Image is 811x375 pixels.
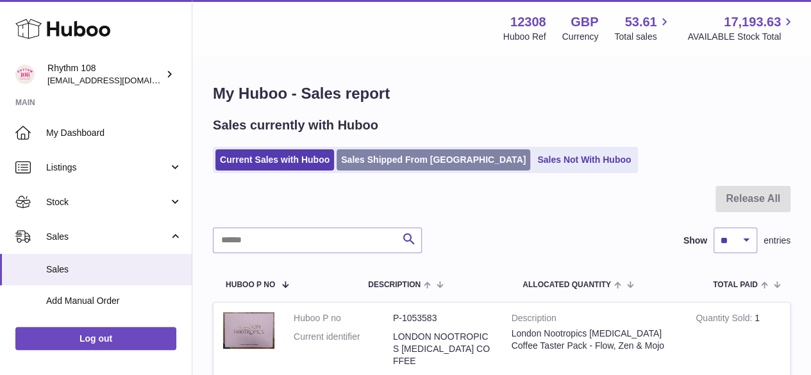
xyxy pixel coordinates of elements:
[47,75,188,85] span: [EMAIL_ADDRESS][DOMAIN_NAME]
[533,149,635,171] a: Sales Not With Huboo
[15,327,176,350] a: Log out
[46,231,169,243] span: Sales
[46,196,169,208] span: Stock
[215,149,334,171] a: Current Sales with Huboo
[213,83,790,104] h1: My Huboo - Sales report
[764,235,790,247] span: entries
[523,281,611,289] span: ALLOCATED Quantity
[368,281,421,289] span: Description
[46,162,169,174] span: Listings
[614,13,671,43] a: 53.61 Total sales
[510,13,546,31] strong: 12308
[393,331,492,367] dd: LONDON NOOTROPICS [MEDICAL_DATA] COFFEE
[696,313,755,326] strong: Quantity Sold
[15,65,35,84] img: internalAdmin-12308@internal.huboo.com
[47,62,163,87] div: Rhythm 108
[46,263,182,276] span: Sales
[337,149,530,171] a: Sales Shipped From [GEOGRAPHIC_DATA]
[503,31,546,43] div: Huboo Ref
[571,13,598,31] strong: GBP
[512,312,677,328] strong: Description
[226,281,275,289] span: Huboo P no
[294,312,393,324] dt: Huboo P no
[687,13,796,43] a: 17,193.63 AVAILABLE Stock Total
[294,331,393,367] dt: Current identifier
[624,13,656,31] span: 53.61
[213,117,378,134] h2: Sales currently with Huboo
[713,281,758,289] span: Total paid
[614,31,671,43] span: Total sales
[562,31,599,43] div: Currency
[724,13,781,31] span: 17,193.63
[46,295,182,307] span: Add Manual Order
[512,328,677,352] div: London Nootropics [MEDICAL_DATA] Coffee Taster Pack - Flow, Zen & Mojo
[46,127,182,139] span: My Dashboard
[223,312,274,349] img: 123081753871449.jpg
[393,312,492,324] dd: P-1053583
[687,31,796,43] span: AVAILABLE Stock Total
[683,235,707,247] label: Show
